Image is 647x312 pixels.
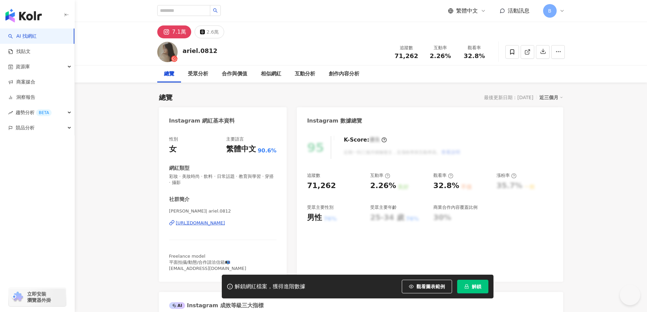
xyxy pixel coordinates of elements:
div: 觀看率 [462,44,487,51]
div: Instagram 成效等級三大指標 [169,302,264,309]
span: 觀看圖表範例 [416,284,445,289]
div: 商業合作內容覆蓋比例 [433,204,478,210]
a: 洞察報告 [8,94,35,101]
span: 繁體中文 [456,7,478,15]
span: 活動訊息 [508,7,529,14]
div: 性別 [169,136,178,142]
div: K-Score : [344,136,387,144]
a: 找貼文 [8,48,31,55]
div: 互動率 [370,172,390,179]
div: 解鎖網紅檔案，獲得進階數據 [235,283,305,290]
div: AI [169,302,185,309]
span: [PERSON_NAME]| ariel.0812 [169,208,277,214]
div: [URL][DOMAIN_NAME] [176,220,225,226]
a: chrome extension立即安裝 瀏覽器外掛 [9,288,66,306]
img: KOL Avatar [157,42,178,62]
div: 互動分析 [295,70,315,78]
div: 受眾分析 [188,70,208,78]
a: searchAI 找網紅 [8,33,37,40]
div: 互動率 [428,44,453,51]
div: 追蹤數 [307,172,320,179]
span: 2.26% [430,53,451,59]
div: 觀看率 [433,172,453,179]
div: 網紅類型 [169,165,190,172]
div: 2.26% [370,181,396,191]
img: logo [5,9,42,22]
div: 男性 [307,213,322,223]
div: 最後更新日期：[DATE] [484,95,533,100]
span: 71,262 [395,52,418,59]
div: 主要語言 [226,136,244,142]
span: search [213,8,218,13]
div: BETA [36,109,52,116]
div: 受眾主要年齡 [370,204,397,210]
div: 創作內容分析 [329,70,359,78]
div: 追蹤數 [394,44,419,51]
button: 解鎖 [457,280,488,293]
div: Instagram 數據總覽 [307,117,362,125]
div: 32.8% [433,181,459,191]
div: Instagram 網紅基本資料 [169,117,235,125]
div: 相似網紅 [261,70,281,78]
span: 彩妝 · 美妝時尚 · 飲料 · 日常話題 · 教育與學習 · 穿搭 · 攝影 [169,173,277,186]
div: 近三個月 [539,93,563,102]
a: 商案媒合 [8,79,35,86]
img: chrome extension [11,292,24,302]
span: B [548,7,552,15]
div: 總覽 [164,70,174,78]
div: 繁體中文 [226,144,256,154]
a: [URL][DOMAIN_NAME] [169,220,277,226]
button: 2.6萬 [195,25,224,38]
span: lock [464,284,469,289]
span: Freelance model 平面拍攝/動態/合作請洽信箱📭 [EMAIL_ADDRESS][DOMAIN_NAME] [169,254,246,271]
span: 90.6% [258,147,277,154]
button: 觀看圖表範例 [402,280,452,293]
div: 2.6萬 [206,27,219,37]
div: 合作與價值 [222,70,247,78]
div: 漲粉率 [497,172,517,179]
div: 女 [169,144,177,154]
span: 立即安裝 瀏覽器外掛 [27,291,51,303]
span: 資源庫 [16,59,30,74]
span: 競品分析 [16,120,35,135]
div: 71,262 [307,181,336,191]
div: 受眾主要性別 [307,204,334,210]
span: 32.8% [464,53,485,59]
button: 7.1萬 [157,25,191,38]
span: 趨勢分析 [16,105,52,120]
div: 7.1萬 [172,27,186,37]
div: 總覽 [159,93,173,102]
span: 解鎖 [472,284,481,289]
div: ariel.0812 [183,47,218,55]
div: 社群簡介 [169,196,190,203]
span: rise [8,110,13,115]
